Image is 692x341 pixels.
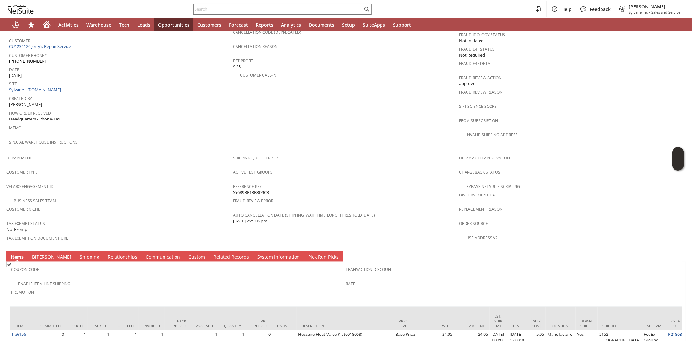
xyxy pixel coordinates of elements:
[459,207,503,212] a: Replacement reason
[459,104,497,109] a: Sift Science Score
[224,323,241,328] div: Quantity
[212,254,250,261] a: Related Records
[9,44,73,49] a: CU1234126 Jerry's Repair Service
[346,267,394,272] a: Transaction Discount
[649,10,650,15] span: -
[225,18,252,31] a: Forecast
[32,254,35,260] span: B
[459,61,493,66] a: Fraud E4F Detail
[11,289,34,295] a: Promotion
[9,67,19,72] a: Date
[119,22,129,28] span: Tech
[9,72,22,79] span: [DATE]
[459,118,498,123] a: From Subscription
[466,235,498,241] a: Use Address V2
[146,254,149,260] span: C
[629,10,648,15] span: Sylvane Inc
[466,132,518,138] a: Invalid Shipping Address
[672,159,684,171] span: Oracle Guided Learning Widget. To move around, please hold and drag
[6,221,45,226] a: Tax Exempt Status
[82,18,115,31] a: Warehouse
[233,64,241,70] span: 9.25
[668,331,684,337] a: P218635
[233,155,278,161] a: Shipping Quote Error
[194,5,363,13] input: Search
[55,18,82,31] a: Activities
[15,323,30,328] div: Item
[9,96,32,101] a: Created By
[252,18,277,31] a: Reports
[9,81,17,87] a: Site
[233,30,301,35] a: Cancellation Code (deprecated)
[494,314,503,328] div: Est. Ship Date
[9,53,47,58] a: Customer Phone#
[233,218,267,224] span: [DATE] 2:25:06 pm
[233,44,278,49] a: Cancellation Reason
[144,254,182,261] a: Communication
[8,18,23,31] a: Recent Records
[363,5,370,13] svg: Search
[9,139,78,145] a: Special Warehouse Instructions
[551,323,571,328] div: Location
[9,38,30,44] a: Customer
[6,235,68,241] a: Tax Exemption Document URL
[277,18,305,31] a: Analytics
[6,155,32,161] a: Department
[590,6,611,12] span: Feedback
[342,22,355,28] span: Setup
[23,18,39,31] div: Shortcuts
[459,170,500,175] a: Chargeback Status
[308,254,311,260] span: P
[233,58,253,64] a: Est Profit
[6,262,12,267] img: Checked
[6,170,38,175] a: Customer Type
[137,22,150,28] span: Leads
[9,110,51,116] a: How Order Received
[233,189,269,196] span: SY689BB13B3D9C3
[187,254,207,261] a: Custom
[12,21,19,29] svg: Recent Records
[459,38,484,44] span: Not Initiated
[602,323,637,328] div: Ship To
[78,254,101,261] a: Shipping
[580,319,593,328] div: Down. Ship
[651,10,680,15] span: Sales and Service
[459,323,485,328] div: Amount
[423,323,449,328] div: Rate
[6,226,29,233] span: NotExempt
[27,21,35,29] svg: Shortcuts
[6,184,54,189] a: Velaro Engagement ID
[14,198,56,204] a: Business Sales Team
[459,155,515,161] a: Delay Auto-Approval Until
[11,267,39,272] a: Coupon Code
[647,323,662,328] div: Ship Via
[12,331,26,337] a: he6156
[389,18,415,31] a: Support
[459,221,488,226] a: Order Source
[359,18,389,31] a: SuiteApps
[233,170,273,175] a: Active Test Groups
[233,184,262,189] a: Reference Key
[116,323,134,328] div: Fulfilled
[309,22,334,28] span: Documents
[143,323,160,328] div: Invoiced
[399,319,413,328] div: Price Level
[338,18,359,31] a: Setup
[216,254,219,260] span: e
[459,89,503,95] a: Fraud Review Reason
[233,212,375,218] a: Auto Cancellation Date (shipping_wait_time_long_threshold_date)
[561,6,572,12] span: Help
[240,72,276,78] a: Customer Call-in
[9,101,42,107] span: [PERSON_NAME]
[459,81,475,87] span: approve
[106,254,139,261] a: Relationships
[133,18,154,31] a: Leads
[532,319,541,328] div: Ship Cost
[229,22,248,28] span: Forecast
[80,254,82,260] span: S
[671,319,686,328] div: Create PO
[43,21,51,29] svg: Home
[9,254,25,261] a: Items
[629,4,680,10] span: [PERSON_NAME]
[459,75,502,81] a: Fraud Review Action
